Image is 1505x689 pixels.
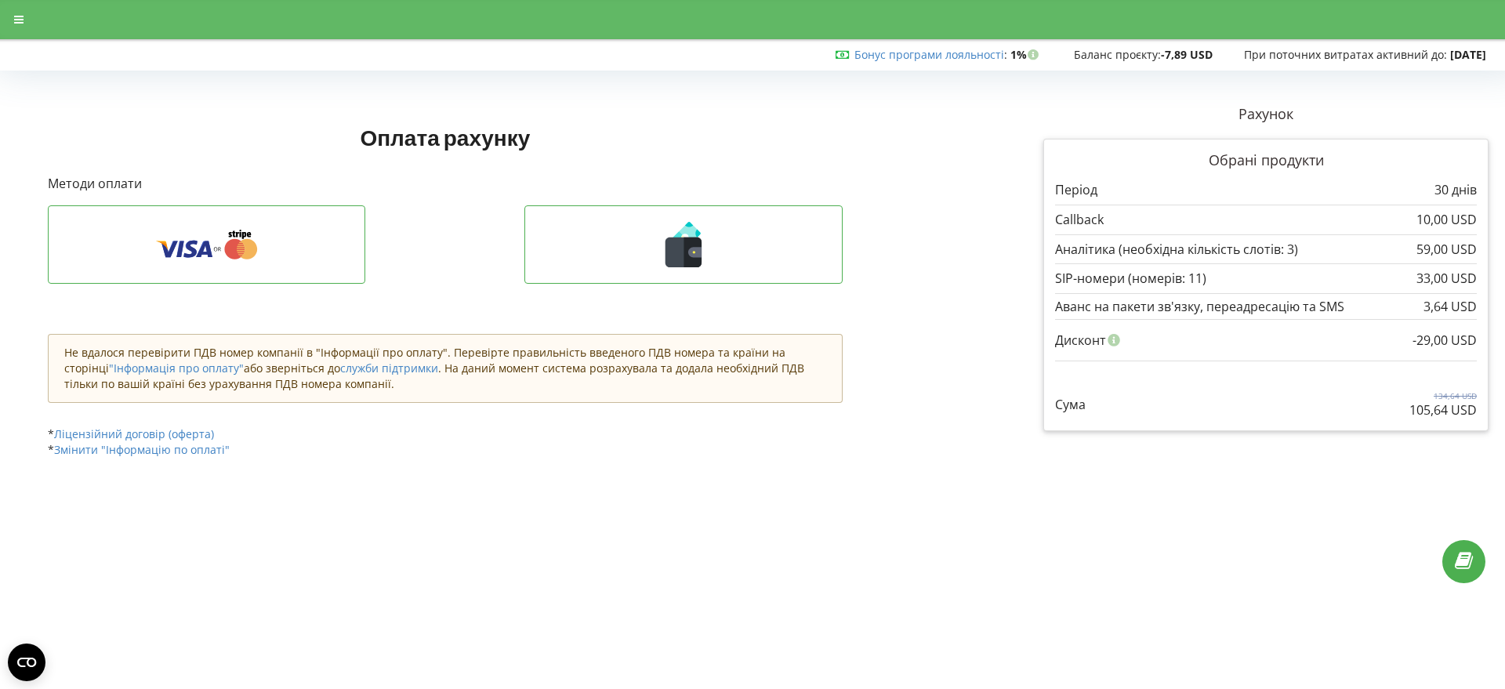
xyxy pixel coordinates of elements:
div: Дисконт [1055,325,1477,355]
span: : [854,47,1007,62]
h1: Оплата рахунку [48,123,843,151]
button: Open CMP widget [8,644,45,681]
div: -29,00 USD [1413,325,1477,355]
span: Баланс проєкту: [1074,47,1161,62]
p: 30 днів [1434,181,1477,199]
p: 134,64 USD [1409,390,1477,401]
p: Рахунок [1043,104,1489,125]
p: 105,64 USD [1409,401,1477,419]
div: Аванс на пакети зв'язку, переадресацію та SMS [1055,299,1477,314]
p: Аналітика (необхідна кількість слотів: 3) [1055,241,1298,259]
a: Змінити "Інформацію по оплаті" [54,442,230,457]
strong: [DATE] [1450,47,1486,62]
p: 10,00 USD [1416,211,1477,229]
a: Бонус програми лояльності [854,47,1004,62]
p: Callback [1055,211,1104,229]
a: Ліцензійний договір (оферта) [54,426,214,441]
p: 33,00 USD [1416,270,1477,288]
p: Обрані продукти [1055,150,1477,171]
div: Не вдалося перевірити ПДВ номер компанії в "Інформації про оплату". Перевірте правильність введен... [48,334,843,403]
div: 3,64 USD [1423,299,1477,314]
p: SIP-номери (номерів: 11) [1055,270,1206,288]
a: служби підтримки [340,361,438,375]
span: При поточних витратах активний до: [1244,47,1447,62]
p: Методи оплати [48,175,843,193]
p: 59,00 USD [1416,241,1477,259]
strong: -7,89 USD [1161,47,1213,62]
p: Період [1055,181,1097,199]
strong: 1% [1010,47,1043,62]
p: Сума [1055,396,1086,414]
a: "Інформація про оплату" [109,361,244,375]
